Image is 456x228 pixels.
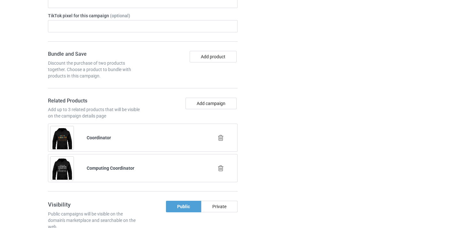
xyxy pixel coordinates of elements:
[201,201,238,212] div: Private
[48,12,238,19] label: TikTok pixel for this campaign
[48,60,141,79] div: Discount the purchase of two products together. Choose a product to bundle with products in this ...
[190,51,237,62] button: Add product
[87,166,134,171] b: Computing Coordinator
[48,201,141,208] h3: Visibility
[48,51,141,58] h4: Bundle and Save
[48,106,141,119] div: Add up to 3 related products that will be visible on the campaign details page
[185,98,237,109] button: Add campaign
[48,98,141,104] h4: Related Products
[87,135,111,140] b: Coordinator
[166,201,201,212] div: Public
[110,13,130,18] span: (optional)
